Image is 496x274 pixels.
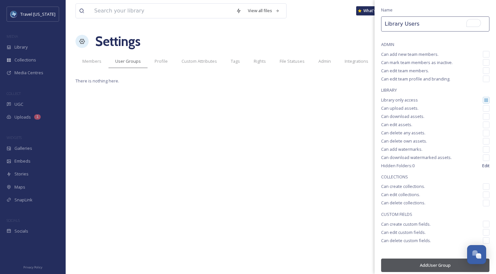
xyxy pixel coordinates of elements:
[381,97,418,103] span: Library only access
[91,4,233,18] input: Search your library
[381,59,453,66] span: Can mark team members as inactive.
[95,32,140,51] h1: Settings
[155,58,168,64] span: Profile
[7,135,22,140] span: WIDGETS
[7,218,20,223] span: SOCIALS
[14,101,23,107] span: UGC
[381,229,426,236] span: Can edit custom fields.
[20,11,55,17] span: Travel [US_STATE]
[115,58,141,64] span: User Groups
[381,113,424,120] span: Can download assets.
[381,16,489,32] input: To enrich screen reader interactions, please activate Accessibility in Grammarly extension settings
[345,58,368,64] span: Integrations
[7,34,18,39] span: MEDIA
[14,228,28,234] span: Socials
[280,58,305,64] span: File Statuses
[14,44,28,50] span: Library
[14,70,43,76] span: Media Centres
[182,58,217,64] span: Custom Attributes
[381,41,489,48] span: ADMIN
[381,7,393,13] span: Name
[34,114,41,120] div: 1
[381,221,431,227] span: Can create custom fields.
[381,183,425,190] span: Can create collections.
[467,245,486,264] button: Open Chat
[381,138,427,144] span: Can delete own assets.
[14,197,32,203] span: SnapLink
[245,4,283,17] a: View all files
[14,158,31,164] span: Embeds
[381,76,450,82] span: Can edit team profile and branding.
[82,58,101,64] span: Members
[318,58,331,64] span: Admin
[231,58,240,64] span: Tags
[254,58,266,64] span: Rights
[381,87,489,93] span: LIBRARY
[381,259,489,272] button: AddUser Group
[381,68,429,74] span: Can edit team members.
[356,6,389,15] a: What's New
[381,146,422,152] span: Can add watermarks.
[14,184,25,190] span: Maps
[11,11,17,17] img: images%20%281%29.jpeg
[381,154,452,161] span: Can download watermarked assets.
[381,105,419,111] span: Can upload assets.
[14,114,31,120] span: Uploads
[381,122,412,128] span: Can edit assets.
[381,238,431,244] span: Can delete custom fields.
[482,163,489,169] span: Edit
[23,263,42,271] a: Privacy Policy
[14,145,32,151] span: Galleries
[75,78,486,84] span: There is nothing here.
[381,192,420,198] span: Can edit collections.
[381,163,415,169] span: Hidden Folders: 0
[381,174,489,180] span: COLLECTIONS
[381,130,425,136] span: Can delete any assets.
[381,200,425,206] span: Can delete collections.
[23,265,42,269] span: Privacy Policy
[381,211,489,217] span: CUSTOM FIELDS
[7,91,21,96] span: COLLECT
[14,171,29,177] span: Stories
[381,51,439,57] span: Can add new team members.
[14,57,36,63] span: Collections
